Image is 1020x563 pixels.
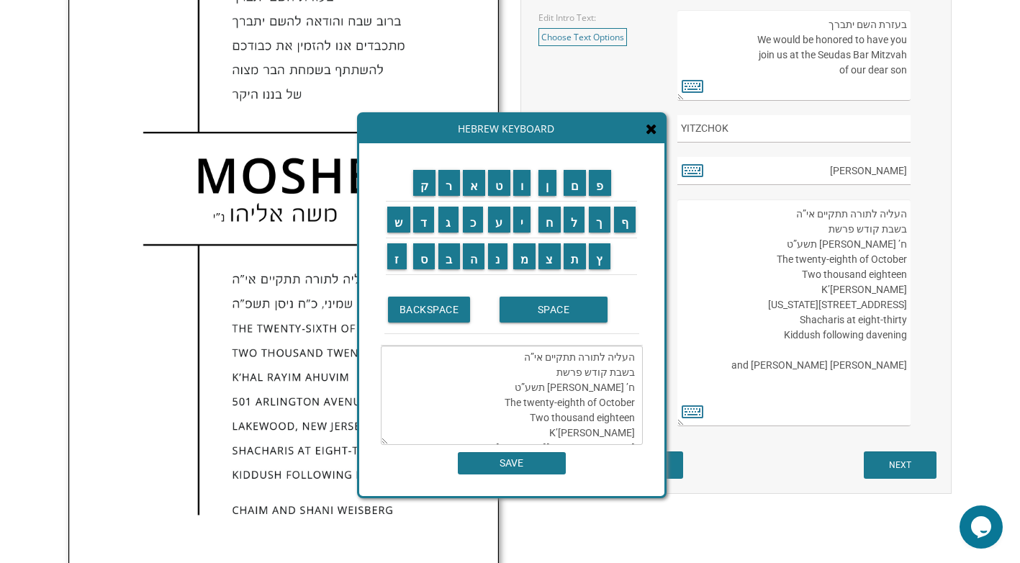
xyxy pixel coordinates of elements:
[538,243,561,269] input: צ
[463,207,484,233] input: כ
[513,170,531,196] input: ו
[677,10,911,101] textarea: בעזרת השם יתברך We would be honored to have you join us at the Seudas Bar Mitzvah of our dear son
[413,243,435,269] input: ס
[864,451,936,479] input: NEXT
[488,243,507,269] input: נ
[413,170,436,196] input: ק
[463,170,486,196] input: א
[463,243,485,269] input: ה
[438,207,459,233] input: ג
[438,243,460,269] input: ב
[589,170,611,196] input: פ
[359,114,664,143] div: Hebrew Keyboard
[677,199,911,426] textarea: העליה לתורה תתקיים אי”ה בשבת קודש פרשת לך לך ח’ [PERSON_NAME] תשע”ט The twenty-eighth of October ...
[538,28,627,46] a: Choose Text Options
[387,207,410,233] input: ש
[458,452,566,474] input: SAVE
[960,505,1006,549] iframe: chat widget
[614,207,636,233] input: ף
[564,207,585,233] input: ל
[513,243,536,269] input: מ
[564,170,587,196] input: ם
[488,207,510,233] input: ע
[538,207,561,233] input: ח
[589,207,610,233] input: ך
[538,170,556,196] input: ן
[438,170,460,196] input: ר
[413,207,435,233] input: ד
[500,297,608,323] input: SPACE
[388,297,471,323] input: BACKSPACE
[387,243,407,269] input: ז
[538,12,596,24] label: Edit Intro Text:
[564,243,587,269] input: ת
[488,170,510,196] input: ט
[589,243,610,269] input: ץ
[513,207,531,233] input: י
